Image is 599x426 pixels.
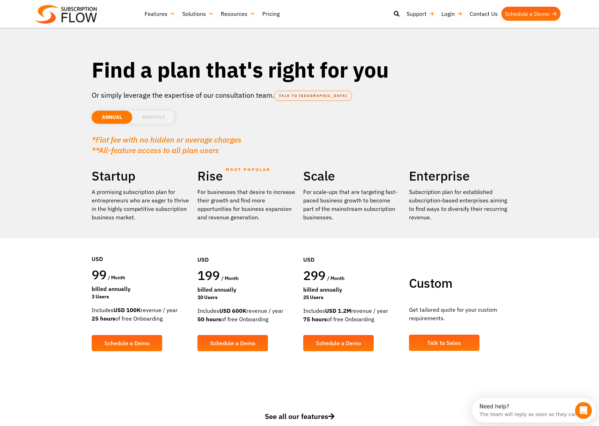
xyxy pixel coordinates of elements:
div: Open Intercom Messenger [3,3,126,22]
span: 99 [92,266,107,283]
a: Pricing [259,7,283,21]
li: MONTHLY [132,111,175,124]
h2: Scale [303,168,402,184]
p: Or simply leverage the expertise of our consultation team. [92,90,508,101]
span: Schedule a Demo [210,340,255,346]
span: Custom [409,275,452,291]
div: Includes revenue / year of free Onboarding [303,306,402,323]
a: Solutions [179,7,217,21]
li: ANNUAL [92,111,132,124]
p: A promising subscription plan for entrepreneurs who are eager to thrive in the highly competitive... [92,188,190,221]
a: Schedule a Demo [501,7,561,21]
span: 299 [303,267,326,284]
p: Subscription plan for established subscription-based enterprises aiming to find ways to diversify... [409,188,508,221]
div: The team will reply as soon as they can [7,12,105,19]
a: Support [403,7,438,21]
div: USD [303,234,402,267]
span: / month [327,275,344,281]
strong: USD 1.2M [325,307,351,314]
div: Need help? [7,6,105,12]
span: MOST POPULAR [226,162,270,178]
strong: USD 600K [219,307,246,314]
span: / month [221,275,239,281]
span: See all our features [265,412,335,421]
div: For scale-ups that are targeting fast-paced business growth to become part of the mainstream subs... [303,188,402,221]
em: **All-feature access to all plan users [92,145,219,155]
span: Schedule a Demo [104,340,149,346]
div: USD [92,233,190,267]
div: Includes revenue / year of free Onboarding [92,306,190,323]
a: TALK TO [GEOGRAPHIC_DATA] [274,91,352,101]
span: / month [108,274,125,281]
div: 25 Users [303,294,402,301]
div: Billed Annually [197,285,296,294]
h2: Enterprise [409,168,508,184]
a: Schedule a Demo [197,335,268,351]
a: Resources [217,7,259,21]
span: Schedule a Demo [316,340,361,346]
div: Billed Annually [92,285,190,293]
div: Includes revenue / year of free Onboarding [197,306,296,323]
strong: USD 100K [114,306,141,314]
strong: 75 hours [303,316,327,323]
span: 199 [197,267,220,284]
a: Schedule a Demo [92,335,162,351]
a: Schedule a Demo [303,335,374,351]
iframe: Intercom live chat [575,402,592,419]
div: For businesses that desire to increase their growth and find more opportunities for business expa... [197,188,296,221]
a: Features [141,7,179,21]
strong: 50 hours [197,316,221,323]
div: USD [197,234,296,267]
a: Contact Us [466,7,501,21]
div: 10 Users [197,294,296,301]
div: Billed Annually [303,285,402,294]
h2: Startup [92,168,190,184]
div: 3 Users [92,293,190,300]
span: Talk to Sales [427,340,461,346]
h2: Rise [197,168,296,184]
a: Login [438,7,466,21]
iframe: Intercom live chat discovery launcher [472,398,595,422]
strong: 25 hours [92,315,115,322]
em: *Flat fee with no hidden or overage charges [92,134,242,145]
p: Get tailored quote for your custom requirements. [409,305,508,322]
a: Talk to Sales [409,335,479,351]
img: Subscriptionflow [35,5,97,24]
h1: Find a plan that's right for you [92,56,508,83]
